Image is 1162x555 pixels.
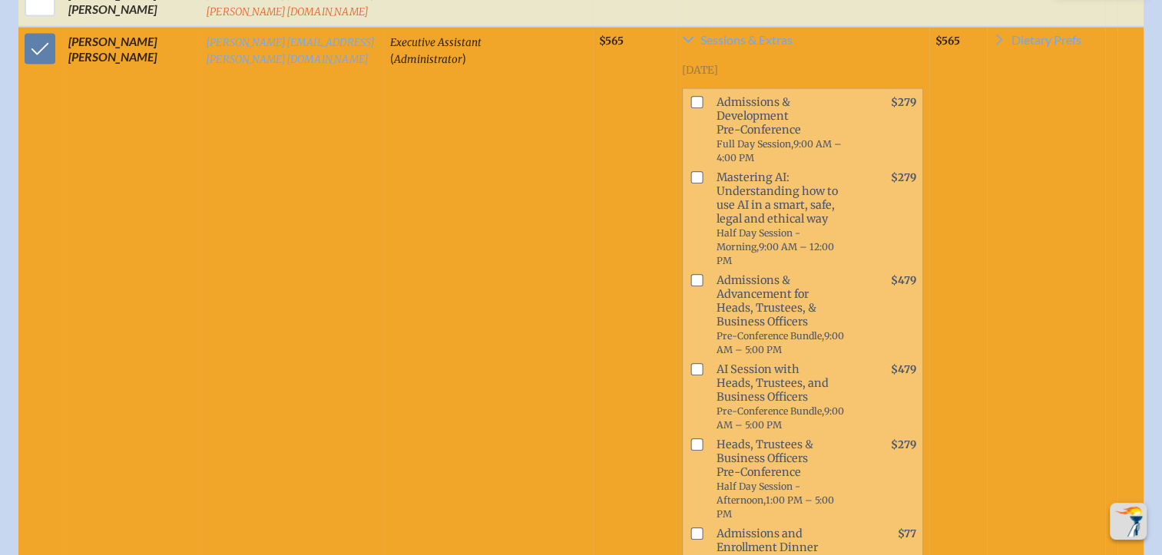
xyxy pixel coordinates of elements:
[462,51,466,65] span: )
[717,227,800,253] span: Half Day Session - Morning,
[717,494,834,520] span: 1:00 PM – 5:00 PM
[390,51,394,65] span: (
[891,96,916,109] span: $279
[891,363,916,376] span: $479
[710,167,855,270] span: Mastering AI: Understanding how to use AI in a smart, safe, legal and ethical way
[206,36,376,66] a: [PERSON_NAME][EMAIL_ADDRESS][PERSON_NAME][DOMAIN_NAME]
[1011,34,1081,46] span: Dietary Prefs
[710,359,855,434] span: AI Session with Heads, Trustees, and Business Officers
[682,34,923,52] a: Sessions & Extras
[710,92,855,167] span: Admissions & Development Pre-Conference
[717,481,800,506] span: Half Day Session - Afternoon,
[717,138,793,150] span: Full Day Session,
[390,36,482,49] span: Executive Assistant
[891,274,916,287] span: $479
[891,438,916,451] span: $279
[394,53,462,66] span: Administrator
[1113,506,1144,537] img: To the top
[682,64,718,77] span: [DATE]
[898,527,916,540] span: $77
[717,330,824,342] span: Pre-Conference Bundle,
[1110,503,1147,540] button: Scroll Top
[891,171,916,184] span: $279
[993,34,1081,52] a: Dietary Prefs
[599,35,624,48] span: $565
[717,405,824,417] span: Pre-Conference Bundle,
[717,241,834,266] span: 9:00 AM – 12:00 PM
[700,34,793,46] span: Sessions & Extras
[935,35,960,48] span: $565
[710,270,855,359] span: Admissions & Advancement for Heads, Trustees, & Business Officers
[710,434,855,524] span: Heads, Trustees & Business Officers Pre-Conference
